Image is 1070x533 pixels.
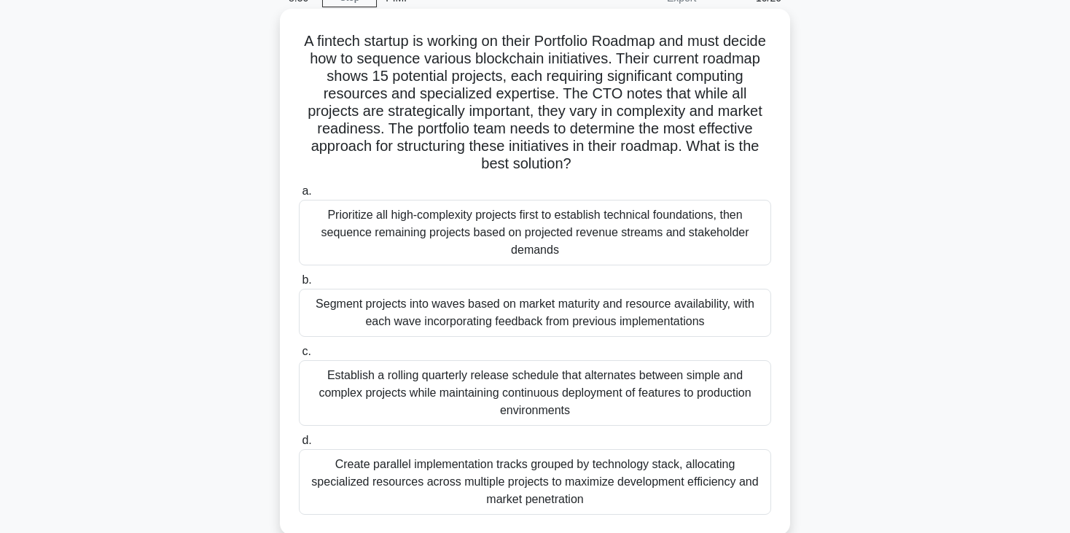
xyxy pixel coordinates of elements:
[299,360,771,426] div: Establish a rolling quarterly release schedule that alternates between simple and complex project...
[299,289,771,337] div: Segment projects into waves based on market maturity and resource availability, with each wave in...
[297,32,773,174] h5: A fintech startup is working on their Portfolio Roadmap and must decide how to sequence various b...
[302,273,311,286] span: b.
[299,449,771,515] div: Create parallel implementation tracks grouped by technology stack, allocating specialized resourc...
[302,345,311,357] span: c.
[302,434,311,446] span: d.
[299,200,771,265] div: Prioritize all high-complexity projects first to establish technical foundations, then sequence r...
[302,184,311,197] span: a.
